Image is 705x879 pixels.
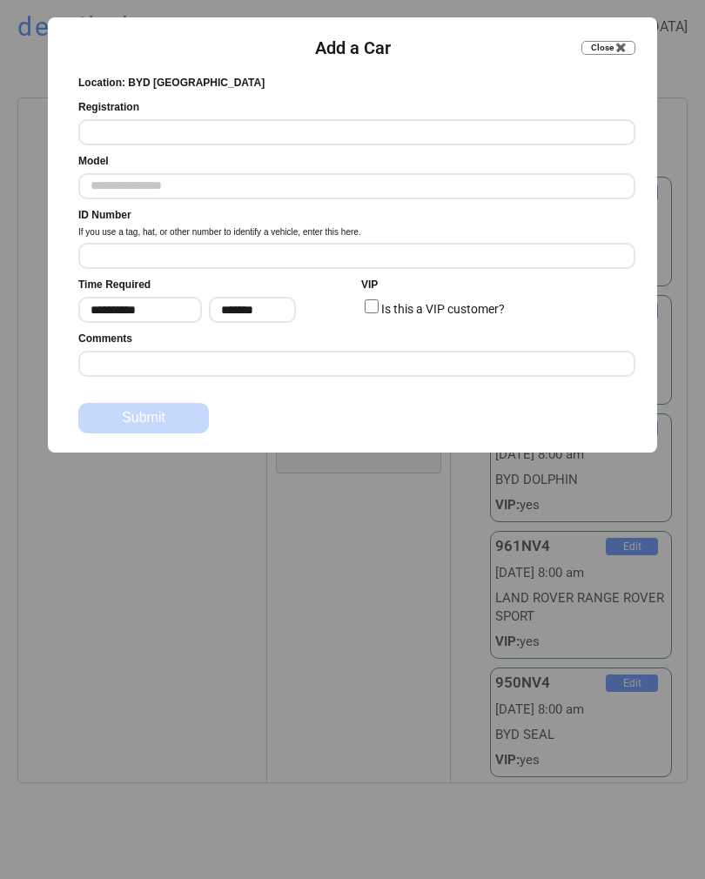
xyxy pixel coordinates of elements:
[78,226,361,238] div: If you use a tag, hat, or other number to identify a vehicle, enter this here.
[78,278,151,292] div: Time Required
[78,100,139,115] div: Registration
[361,278,378,292] div: VIP
[581,41,635,55] button: Close ✖️
[78,154,109,169] div: Model
[78,403,209,433] button: Submit
[78,332,132,346] div: Comments
[78,76,265,91] div: Location: BYD [GEOGRAPHIC_DATA]
[315,36,391,60] div: Add a Car
[78,208,131,223] div: ID Number
[381,302,505,316] label: Is this a VIP customer?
